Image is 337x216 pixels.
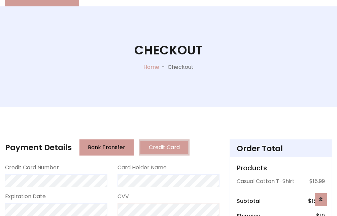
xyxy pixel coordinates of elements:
[237,144,325,153] h4: Order Total
[308,198,325,204] h6: $
[79,139,134,156] button: Bank Transfer
[139,139,190,156] button: Credit Card
[117,192,129,201] label: CVV
[117,164,167,172] label: Card Holder Name
[168,63,194,71] p: Checkout
[5,164,59,172] label: Credit Card Number
[5,192,46,201] label: Expiration Date
[237,177,295,185] p: Casual Cotton T-Shirt
[5,143,72,152] h4: Payment Details
[309,177,325,185] p: $15.99
[237,198,261,204] h6: Subtotal
[237,164,325,172] h5: Products
[143,63,159,71] a: Home
[134,43,203,57] h1: Checkout
[312,197,325,205] span: 15.99
[159,63,168,71] p: -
